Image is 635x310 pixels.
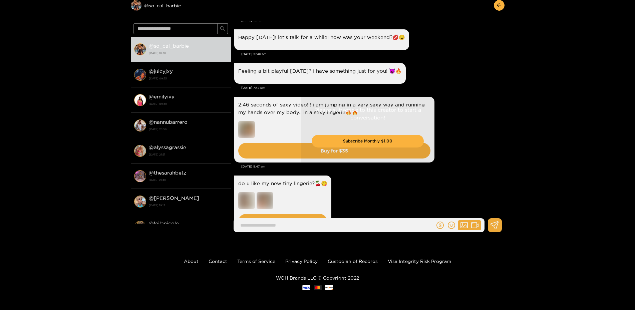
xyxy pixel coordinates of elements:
strong: @ [PERSON_NAME] [149,195,199,201]
strong: [DATE] 23:59 [149,126,228,132]
strong: [DATE] 21:48 [149,177,228,183]
a: Custodian of Records [328,259,378,264]
img: conversation [134,94,146,106]
a: Contact [209,259,227,264]
img: conversation [134,43,146,55]
strong: @ juicyjxy [149,68,173,74]
span: search [220,26,225,32]
strong: @ thesarahbetz [149,170,186,176]
img: conversation [134,170,146,182]
strong: @ leilanicole [149,221,179,226]
span: arrow-left [497,3,502,8]
strong: [DATE] 18:38 [149,50,228,56]
strong: [DATE] 19:13 [149,202,228,208]
a: Visa Integrity Risk Program [388,259,451,264]
p: Please subscribe to this creator to start a conversation! [312,106,424,121]
button: Subscribe Monthly $1.00 [312,135,424,147]
a: Terms of Service [237,259,275,264]
strong: [DATE] 09:55 [149,75,228,81]
strong: @ alyssagrassie [149,144,186,150]
img: conversation [134,221,146,233]
img: conversation [134,145,146,157]
strong: [DATE] 09:48 [149,101,228,107]
strong: @ nannubarrero [149,119,188,125]
img: conversation [134,119,146,131]
strong: [DATE] 21:51 [149,151,228,158]
a: Privacy Policy [285,259,318,264]
a: About [184,259,199,264]
button: search [217,23,228,34]
strong: @ emilyivy [149,94,175,99]
img: conversation [134,69,146,81]
img: conversation [134,196,146,208]
strong: @ so_cal_barbie [149,43,189,49]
